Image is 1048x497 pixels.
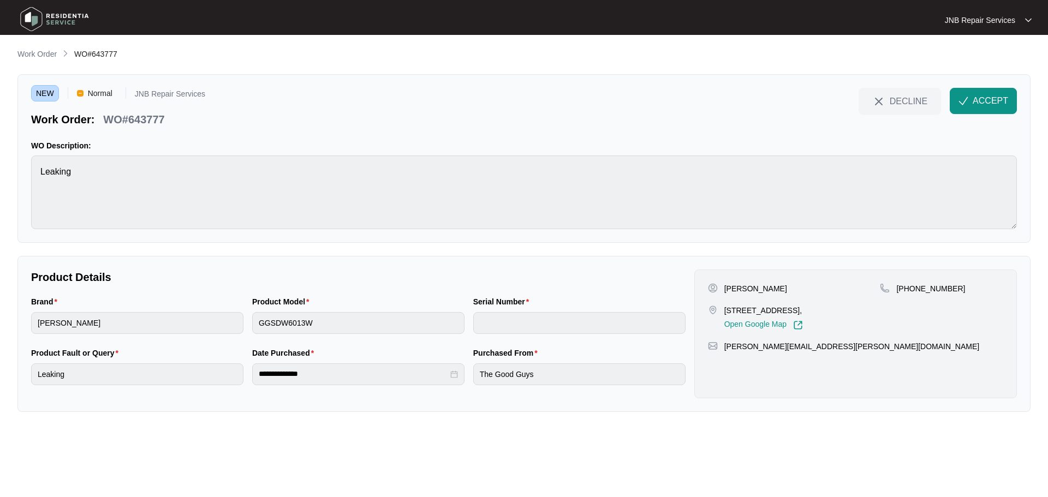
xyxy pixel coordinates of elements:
[473,312,686,334] input: Serial Number
[135,90,205,101] p: JNB Repair Services
[252,296,314,307] label: Product Model
[945,15,1015,26] p: JNB Repair Services
[724,341,980,352] p: [PERSON_NAME][EMAIL_ADDRESS][PERSON_NAME][DOMAIN_NAME]
[31,348,123,358] label: Product Fault or Query
[958,96,968,106] img: check-Icon
[77,90,84,97] img: Vercel Logo
[473,348,542,358] label: Purchased From
[31,85,59,101] span: NEW
[859,88,941,114] button: close-IconDECLINE
[31,296,62,307] label: Brand
[31,363,243,385] input: Product Fault or Query
[724,320,803,330] a: Open Google Map
[708,341,718,351] img: map-pin
[31,112,94,127] p: Work Order:
[890,95,927,107] span: DECLINE
[61,49,70,58] img: chevron-right
[31,140,1017,151] p: WO Description:
[259,368,448,380] input: Date Purchased
[872,95,885,108] img: close-Icon
[31,312,243,334] input: Brand
[973,94,1008,107] span: ACCEPT
[15,49,59,61] a: Work Order
[103,112,164,127] p: WO#643777
[880,283,890,293] img: map-pin
[473,363,686,385] input: Purchased From
[17,49,57,59] p: Work Order
[31,270,686,285] p: Product Details
[473,296,533,307] label: Serial Number
[708,283,718,293] img: user-pin
[793,320,803,330] img: Link-External
[74,50,117,58] span: WO#643777
[950,88,1017,114] button: check-IconACCEPT
[16,3,93,35] img: residentia service logo
[896,283,965,294] p: [PHONE_NUMBER]
[724,283,787,294] p: [PERSON_NAME]
[31,155,1017,229] textarea: Leaking
[708,305,718,315] img: map-pin
[1025,17,1032,23] img: dropdown arrow
[252,312,465,334] input: Product Model
[724,305,803,316] p: [STREET_ADDRESS],
[252,348,318,358] label: Date Purchased
[84,85,117,101] span: Normal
